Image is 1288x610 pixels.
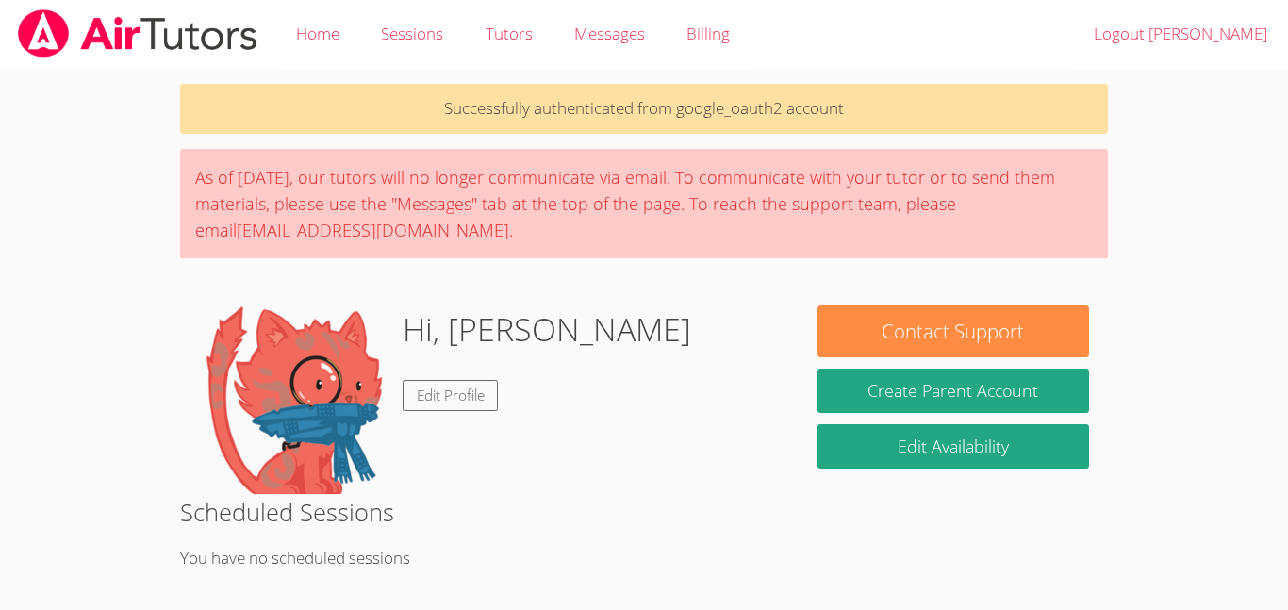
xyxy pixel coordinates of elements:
[403,380,499,411] a: Edit Profile
[574,23,645,44] span: Messages
[817,369,1089,413] button: Create Parent Account
[16,9,259,58] img: airtutors_banner-c4298cdbf04f3fff15de1276eac7730deb9818008684d7c2e4769d2f7ddbe033.png
[403,305,691,354] h1: Hi, [PERSON_NAME]
[180,149,1108,258] div: As of [DATE], our tutors will no longer communicate via email. To communicate with your tutor or ...
[817,424,1089,469] a: Edit Availability
[180,545,1108,572] p: You have no scheduled sessions
[180,494,1108,530] h2: Scheduled Sessions
[817,305,1089,357] button: Contact Support
[199,305,388,494] img: default.png
[180,84,1108,134] p: Successfully authenticated from google_oauth2 account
